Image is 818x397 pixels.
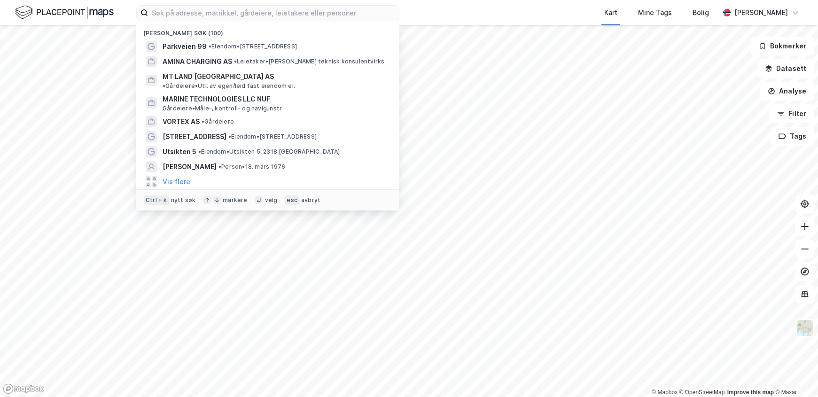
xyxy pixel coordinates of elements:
span: MT LAND [GEOGRAPHIC_DATA] AS [163,71,274,82]
button: Datasett [757,59,814,78]
div: Kontrollprogram for chat [771,352,818,397]
button: Filter [769,104,814,123]
img: Z [796,319,814,337]
div: [PERSON_NAME] [734,7,788,18]
span: • [218,163,221,170]
div: avbryt [301,196,320,204]
div: markere [223,196,247,204]
span: Person • 18. mars 1976 [218,163,285,171]
span: AMINA CHARGING AS [163,56,232,67]
span: • [198,148,201,155]
button: Tags [771,127,814,146]
span: Gårdeiere [202,118,234,125]
div: Ctrl + k [144,195,169,205]
iframe: Chat Widget [771,352,818,397]
div: nytt søk [171,196,196,204]
div: Mine Tags [638,7,672,18]
span: [PERSON_NAME] [163,161,217,172]
span: MARINE TECHNOLOGIES LLC NUF [163,93,388,105]
span: [STREET_ADDRESS] [163,131,226,142]
span: • [163,82,165,89]
span: Eiendom • Utsikten 5, 2318 [GEOGRAPHIC_DATA] [198,148,340,156]
span: Leietaker • [PERSON_NAME] teknisk konsulentvirks. [234,58,386,65]
a: OpenStreetMap [679,389,725,396]
button: Bokmerker [751,37,814,55]
span: Eiendom • [STREET_ADDRESS] [228,133,317,140]
span: Parkveien 99 [163,41,207,52]
a: Mapbox [652,389,678,396]
span: • [209,43,211,50]
span: VORTEX AS [163,116,200,127]
span: • [234,58,237,65]
button: Analyse [760,82,814,101]
span: • [228,133,231,140]
div: Bolig [693,7,709,18]
a: Mapbox homepage [3,383,44,394]
input: Søk på adresse, matrikkel, gårdeiere, leietakere eller personer [148,6,399,20]
span: • [202,118,204,125]
div: Kart [604,7,617,18]
span: Gårdeiere • Utl. av egen/leid fast eiendom el. [163,82,295,90]
span: Gårdeiere • Måle-, kontroll- og navig.instr. [163,105,283,112]
div: esc [285,195,299,205]
div: velg [265,196,278,204]
span: Eiendom • [STREET_ADDRESS] [209,43,297,50]
img: logo.f888ab2527a4732fd821a326f86c7f29.svg [15,4,114,21]
button: Vis flere [163,176,190,187]
div: [PERSON_NAME] søk (100) [136,22,399,39]
a: Improve this map [727,389,774,396]
span: Utsikten 5 [163,146,196,157]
